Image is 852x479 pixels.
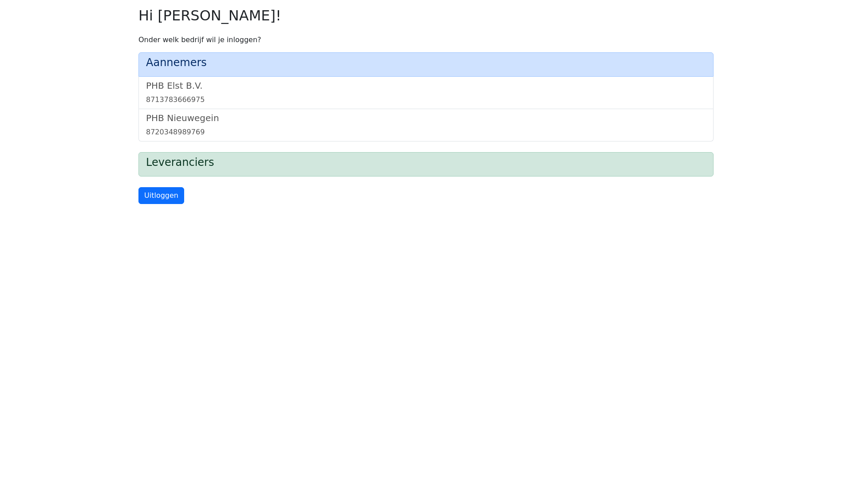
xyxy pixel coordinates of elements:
[146,94,706,105] div: 8713783666975
[146,80,706,91] h5: PHB Elst B.V.
[146,113,706,137] a: PHB Nieuwegein8720348989769
[146,56,706,69] h4: Aannemers
[146,127,706,137] div: 8720348989769
[146,156,706,169] h4: Leveranciers
[146,113,706,123] h5: PHB Nieuwegein
[138,35,714,45] p: Onder welk bedrijf wil je inloggen?
[146,80,706,105] a: PHB Elst B.V.8713783666975
[138,187,184,204] a: Uitloggen
[138,7,714,24] h2: Hi [PERSON_NAME]!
